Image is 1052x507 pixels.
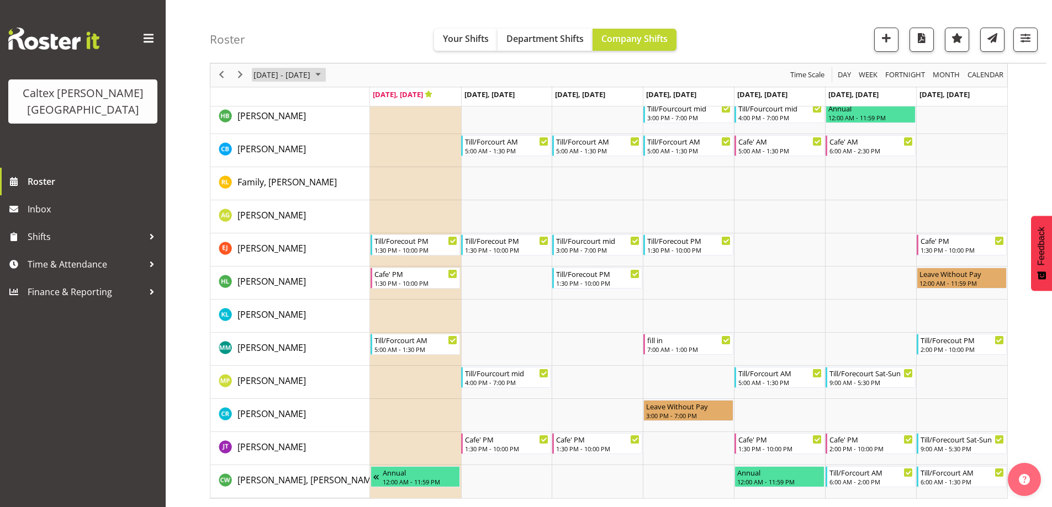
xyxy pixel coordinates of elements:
div: 1:30 PM - 10:00 PM [921,246,1004,254]
span: [DATE], [DATE] [555,89,605,99]
button: Add a new shift [874,28,898,52]
div: Till/Forcourt AM [374,334,458,345]
a: [PERSON_NAME] [237,242,306,255]
span: Week [858,68,879,82]
span: [PERSON_NAME], [PERSON_NAME] [237,474,379,486]
span: [PERSON_NAME] [237,341,306,354]
div: Bullock, Christopher"s event - Till/Forcourt AM Begin From Wednesday, October 1, 2025 at 5:00:00 ... [552,135,642,156]
div: 1:30 PM - 10:00 PM [465,444,548,453]
button: Send a list of all shifts for the selected filtered period to all rostered employees. [980,28,1005,52]
div: Cafe' PM [738,434,822,445]
img: help-xxl-2.png [1019,474,1030,485]
span: Department Shifts [506,33,584,45]
div: 5:00 AM - 1:30 PM [465,146,548,155]
div: Till/Forcourt AM [556,136,639,147]
span: Finance & Reporting [28,284,144,300]
div: Broome, Heath"s event - Till/Fourcourt mid Begin From Friday, October 3, 2025 at 4:00:00 PM GMT+1... [734,102,824,123]
div: Till/Forcourt AM [921,467,1004,478]
td: Lewis, Katie resource [210,300,370,333]
div: Johns, Erin"s event - Till/Forecout PM Begin From Monday, September 29, 2025 at 1:30:00 PM GMT+13... [371,234,461,255]
div: 6:00 AM - 1:30 PM [921,477,1004,486]
button: September 2025 [252,68,326,82]
div: 9:00 AM - 5:30 PM [921,444,1004,453]
td: Robertson, Christine resource [210,399,370,432]
td: Pikari, Maia resource [210,366,370,399]
div: 4:00 PM - 7:00 PM [465,378,548,387]
div: Till/Forcourt AM [738,367,822,378]
span: [PERSON_NAME] [237,209,306,221]
td: Grant, Adam resource [210,200,370,233]
span: [PERSON_NAME] [237,408,306,420]
h4: Roster [210,33,245,46]
div: Bullock, Christopher"s event - Cafe' AM Begin From Friday, October 3, 2025 at 5:00:00 AM GMT+13:0... [734,135,824,156]
span: [DATE], [DATE] [464,89,515,99]
div: Wasley, Connor"s event - Annual Begin From Friday, October 3, 2025 at 12:00:00 AM GMT+13:00 Ends ... [734,466,824,487]
div: Pikari, Maia"s event - Till/Fourcourt mid Begin From Tuesday, September 30, 2025 at 4:00:00 PM GM... [461,367,551,388]
div: Till/Forecout PM [921,334,1004,345]
div: 5:00 AM - 1:30 PM [374,345,458,354]
div: 1:30 PM - 10:00 PM [556,444,639,453]
td: Family, Lewis resource [210,167,370,200]
a: [PERSON_NAME], [PERSON_NAME] [237,473,379,487]
button: Previous [214,68,229,82]
div: Till/Fourcourt mid [738,103,822,114]
span: Roster [28,173,160,190]
div: 12:00 AM - 11:59 PM [737,477,822,486]
div: 12:00 AM - 11:59 PM [828,113,913,122]
div: Lewis, Hayden"s event - Till/Forecout PM Begin From Wednesday, October 1, 2025 at 1:30:00 PM GMT+... [552,268,642,289]
button: Highlight an important date within the roster. [945,28,969,52]
button: Timeline Month [931,68,962,82]
a: [PERSON_NAME] [237,275,306,288]
div: Leave Without Pay [646,401,731,412]
div: 9:00 AM - 5:30 PM [829,378,913,387]
button: Time Scale [789,68,827,82]
td: Johns, Erin resource [210,233,370,266]
div: Tredrea, John-Clywdd"s event - Till/Forecourt Sat-Sun Begin From Sunday, October 5, 2025 at 9:00:... [917,433,1007,454]
img: Rosterit website logo [8,28,99,50]
button: Feedback - Show survey [1031,216,1052,291]
div: Lewis, Hayden"s event - Leave Without Pay Begin From Sunday, October 5, 2025 at 12:00:00 AM GMT+1... [917,268,1007,289]
span: Fortnight [884,68,926,82]
div: 12:00 AM - 11:59 PM [383,477,458,486]
td: Bullock, Christopher resource [210,134,370,167]
div: Till/Forecout PM [465,235,548,246]
a: Family, [PERSON_NAME] [237,175,337,189]
a: [PERSON_NAME] [237,440,306,453]
div: 3:00 PM - 7:00 PM [646,411,731,420]
span: Time & Attendance [28,256,144,273]
button: Department Shifts [498,29,593,51]
div: Till/Forcourt AM [829,467,913,478]
td: Lewis, Hayden resource [210,266,370,300]
div: Annual [737,467,822,478]
span: Shifts [28,228,144,245]
div: 2:00 PM - 10:00 PM [921,345,1004,354]
a: [PERSON_NAME] [237,109,306,122]
div: Wasley, Connor"s event - Till/Forcourt AM Begin From Sunday, October 5, 2025 at 6:00:00 AM GMT+13... [917,466,1007,487]
div: Leave Without Pay [919,268,1004,279]
span: Your Shifts [443,33,489,45]
button: Timeline Day [836,68,853,82]
span: [PERSON_NAME] [237,143,306,155]
div: Tredrea, John-Clywdd"s event - Cafe' PM Begin From Tuesday, September 30, 2025 at 1:30:00 PM GMT+... [461,433,551,454]
div: Till/Forecout PM [556,268,639,279]
div: 3:00 PM - 7:00 PM [647,113,731,122]
td: Tredrea, John-Clywdd resource [210,432,370,465]
div: Cafe' PM [465,434,548,445]
div: Cafe' PM [829,434,913,445]
span: Day [837,68,852,82]
div: Wasley, Connor"s event - Annual Begin From Sunday, September 28, 2025 at 12:00:00 AM GMT+12:00 En... [371,466,461,487]
span: Inbox [28,201,160,217]
button: Timeline Week [857,68,880,82]
a: [PERSON_NAME] [237,374,306,387]
div: Johns, Erin"s event - Till/Fourcourt mid Begin From Wednesday, October 1, 2025 at 3:00:00 PM GMT+... [552,234,642,255]
div: Annual [383,467,458,478]
div: Mclaughlin, Mercedes"s event - fill in Begin From Thursday, October 2, 2025 at 7:00:00 AM GMT+13:... [643,334,733,355]
span: Feedback [1037,227,1046,265]
div: Bullock, Christopher"s event - Till/Forcourt AM Begin From Tuesday, September 30, 2025 at 5:00:00... [461,135,551,156]
td: Mclaughlin, Mercedes resource [210,333,370,366]
div: Bullock, Christopher"s event - Till/Forcourt AM Begin From Thursday, October 2, 2025 at 5:00:00 A... [643,135,733,156]
div: next period [231,63,250,87]
button: Month [966,68,1006,82]
div: Bullock, Christopher"s event - Cafe' AM Begin From Saturday, October 4, 2025 at 6:00:00 AM GMT+13... [826,135,916,156]
div: Cafe' AM [829,136,913,147]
